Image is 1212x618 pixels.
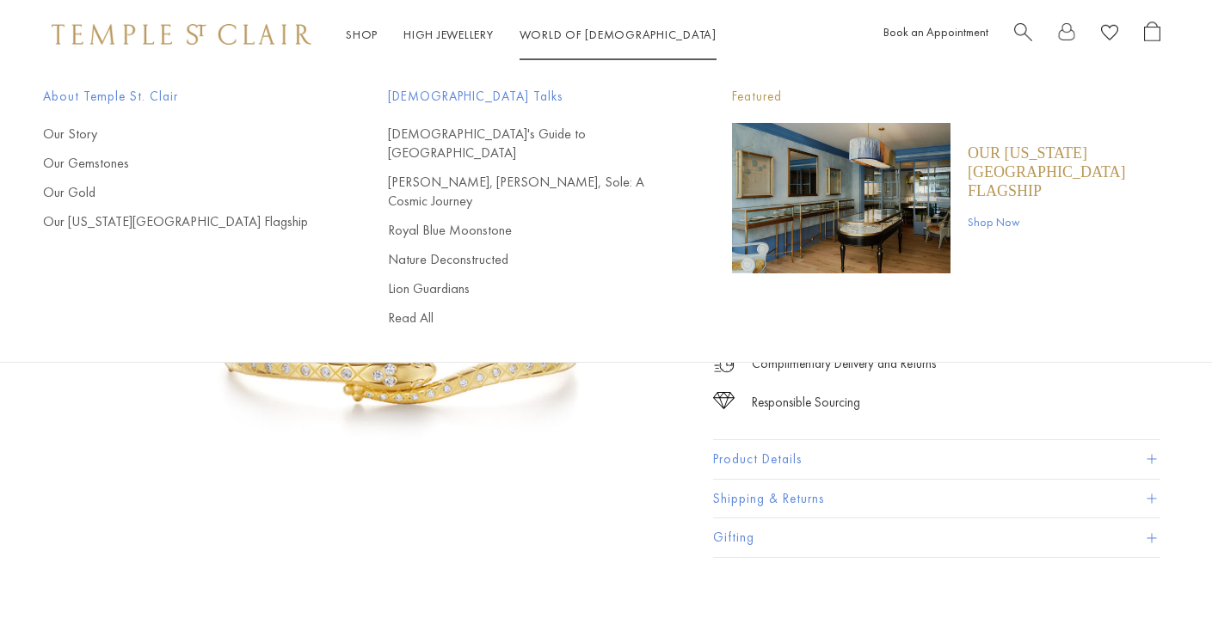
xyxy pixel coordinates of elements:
[732,86,1169,107] p: Featured
[403,27,494,42] a: High JewelleryHigh Jewellery
[1014,21,1032,48] a: Search
[43,212,319,231] a: Our [US_STATE][GEOGRAPHIC_DATA] Flagship
[346,27,378,42] a: ShopShop
[752,392,860,413] div: Responsible Sourcing
[346,24,717,46] nav: Main navigation
[388,279,664,298] a: Lion Guardians
[388,250,664,269] a: Nature Deconstructed
[43,86,319,107] span: About Temple St. Clair
[388,173,664,211] a: [PERSON_NAME], [PERSON_NAME], Sole: A Cosmic Journey
[388,125,664,162] a: [DEMOGRAPHIC_DATA]'s Guide to [GEOGRAPHIC_DATA]
[388,86,664,107] span: [DEMOGRAPHIC_DATA] Talks
[713,392,735,409] img: icon_sourcing.svg
[968,212,1169,231] a: Shop Now
[43,183,319,202] a: Our Gold
[883,24,988,40] a: Book an Appointment
[1101,21,1118,48] a: View Wishlist
[43,154,319,173] a: Our Gemstones
[713,353,735,375] img: icon_delivery.svg
[752,353,936,375] p: Complimentary Delivery and Returns
[968,144,1169,200] a: Our [US_STATE][GEOGRAPHIC_DATA] Flagship
[713,480,1160,518] button: Shipping & Returns
[388,221,664,240] a: Royal Blue Moonstone
[1144,21,1160,48] a: Open Shopping Bag
[520,27,717,42] a: World of [DEMOGRAPHIC_DATA]World of [DEMOGRAPHIC_DATA]
[713,518,1160,557] button: Gifting
[388,309,664,327] a: Read All
[713,440,1160,479] button: Product Details
[1126,537,1195,601] iframe: Gorgias live chat messenger
[43,125,319,144] a: Our Story
[52,24,311,45] img: Temple St. Clair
